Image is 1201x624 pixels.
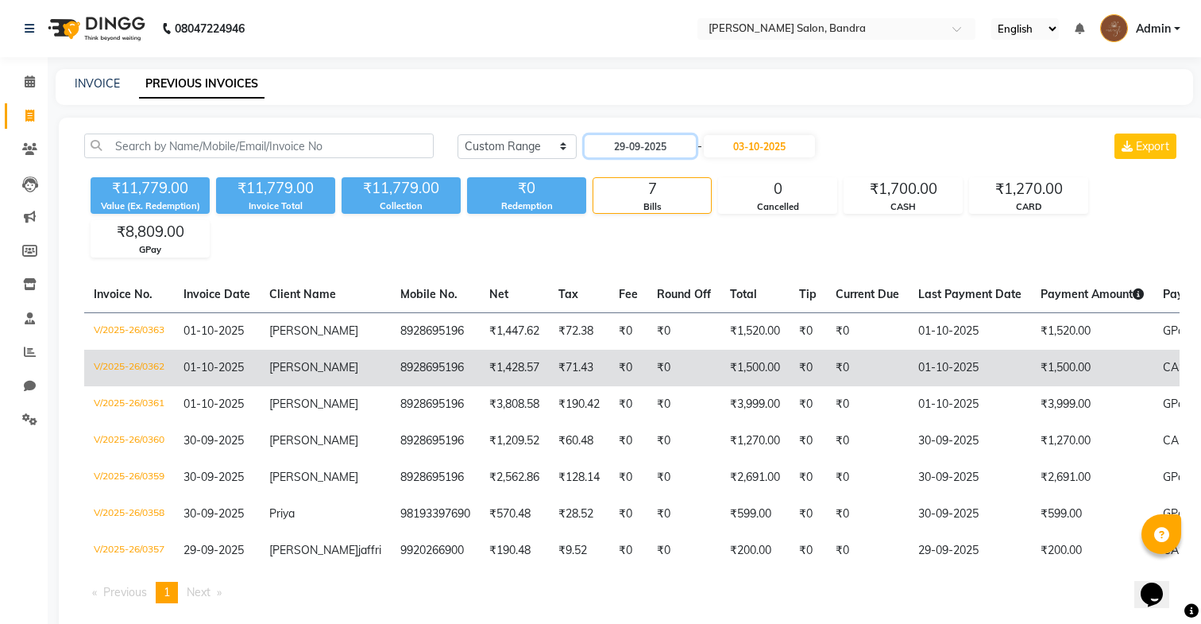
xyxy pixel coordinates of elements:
[183,543,244,557] span: 29-09-2025
[826,459,909,496] td: ₹0
[269,360,358,374] span: [PERSON_NAME]
[480,423,549,459] td: ₹1,209.52
[183,470,244,484] span: 30-09-2025
[342,177,461,200] div: ₹11,779.00
[609,350,647,386] td: ₹0
[1163,470,1190,484] span: GPay
[84,134,434,158] input: Search by Name/Mobile/Email/Invoice No
[647,459,720,496] td: ₹0
[844,200,962,214] div: CASH
[647,386,720,423] td: ₹0
[91,200,210,213] div: Value (Ex. Redemption)
[909,386,1031,423] td: 01-10-2025
[609,533,647,569] td: ₹0
[647,312,720,350] td: ₹0
[391,459,480,496] td: 8928695196
[84,350,174,386] td: V/2025-26/0362
[647,350,720,386] td: ₹0
[720,423,790,459] td: ₹1,270.00
[480,350,549,386] td: ₹1,428.57
[790,386,826,423] td: ₹0
[1031,386,1153,423] td: ₹3,999.00
[183,324,244,338] span: 01-10-2025
[1031,496,1153,533] td: ₹599.00
[1031,423,1153,459] td: ₹1,270.00
[609,459,647,496] td: ₹0
[826,496,909,533] td: ₹0
[480,312,549,350] td: ₹1,447.62
[1031,459,1153,496] td: ₹2,691.00
[183,287,250,301] span: Invoice Date
[1163,360,1195,374] span: CASH
[549,533,609,569] td: ₹9.52
[84,496,174,533] td: V/2025-26/0358
[269,433,358,448] span: [PERSON_NAME]
[1100,14,1128,42] img: Admin
[480,496,549,533] td: ₹570.48
[1031,312,1153,350] td: ₹1,520.00
[1031,350,1153,386] td: ₹1,500.00
[1163,506,1190,521] span: GPay
[94,287,153,301] span: Invoice No.
[1134,560,1185,608] iframe: chat widget
[826,386,909,423] td: ₹0
[790,423,826,459] td: ₹0
[730,287,757,301] span: Total
[909,533,1031,569] td: 29-09-2025
[75,76,120,91] a: INVOICE
[619,287,638,301] span: Fee
[139,70,265,99] a: PREVIOUS INVOICES
[720,496,790,533] td: ₹599.00
[720,350,790,386] td: ₹1,500.00
[970,178,1087,200] div: ₹1,270.00
[970,200,1087,214] div: CARD
[909,312,1031,350] td: 01-10-2025
[609,386,647,423] td: ₹0
[467,177,586,200] div: ₹0
[558,287,578,301] span: Tax
[836,287,899,301] span: Current Due
[391,496,480,533] td: 98193397690
[164,585,170,599] span: 1
[480,533,549,569] td: ₹190.48
[609,423,647,459] td: ₹0
[909,459,1031,496] td: 30-09-2025
[175,6,245,51] b: 08047224946
[647,423,720,459] td: ₹0
[489,287,508,301] span: Net
[391,350,480,386] td: 8928695196
[719,200,836,214] div: Cancelled
[909,496,1031,533] td: 30-09-2025
[549,350,609,386] td: ₹71.43
[844,178,962,200] div: ₹1,700.00
[391,312,480,350] td: 8928695196
[41,6,149,51] img: logo
[593,200,711,214] div: Bills
[647,533,720,569] td: ₹0
[790,312,826,350] td: ₹0
[593,178,711,200] div: 7
[826,350,909,386] td: ₹0
[84,423,174,459] td: V/2025-26/0360
[269,506,295,521] span: Priya
[790,459,826,496] td: ₹0
[549,459,609,496] td: ₹128.14
[720,312,790,350] td: ₹1,520.00
[216,177,335,200] div: ₹11,779.00
[549,496,609,533] td: ₹28.52
[187,585,210,599] span: Next
[1031,533,1153,569] td: ₹200.00
[1114,134,1176,159] button: Export
[183,397,244,411] span: 01-10-2025
[909,423,1031,459] td: 30-09-2025
[697,138,702,155] span: -
[84,582,1180,603] nav: Pagination
[826,312,909,350] td: ₹0
[480,459,549,496] td: ₹2,562.86
[704,135,815,157] input: End Date
[790,533,826,569] td: ₹0
[391,386,480,423] td: 8928695196
[1136,21,1171,37] span: Admin
[84,386,174,423] td: V/2025-26/0361
[216,200,335,213] div: Invoice Total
